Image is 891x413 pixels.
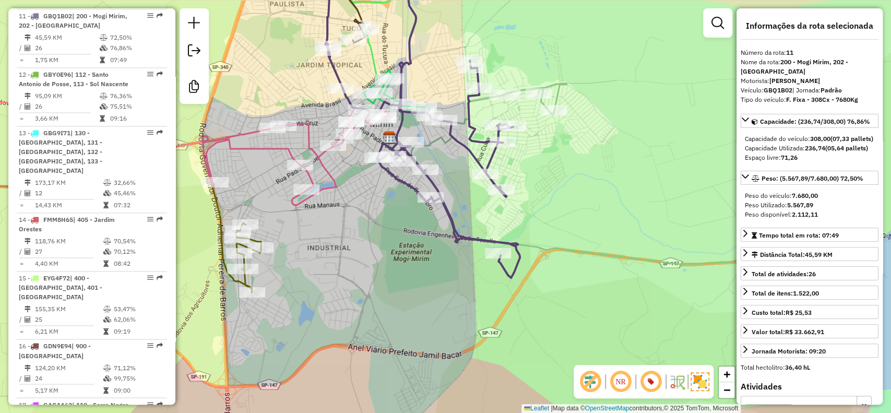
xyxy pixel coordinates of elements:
[103,238,111,244] i: % de utilização do peso
[786,49,793,56] strong: 11
[741,57,878,76] div: Nome da rota:
[103,202,109,208] i: Tempo total em rota
[745,200,874,210] div: Peso Utilizado:
[157,216,163,222] em: Rota exportada
[19,101,24,112] td: /
[785,328,824,336] strong: R$ 33.662,91
[745,144,874,153] div: Capacidade Utilizada:
[147,343,153,349] em: Opções
[383,131,396,145] img: CDD Mogi Mirim
[103,190,111,196] i: % de utilização da cubagem
[184,40,205,64] a: Exportar sessão
[741,187,878,223] div: Peso: (5.567,89/7.680,00) 72,50%
[19,274,102,301] span: | 400 - [GEOGRAPHIC_DATA], 401 - [GEOGRAPHIC_DATA]
[25,34,31,41] i: Distância Total
[34,101,99,112] td: 26
[752,270,816,278] span: Total de atividades:
[752,347,826,356] div: Jornada Motorista: 09:20
[785,363,810,371] strong: 36,40 hL
[19,129,102,174] span: 13 -
[113,373,163,383] td: 99,75%
[19,43,24,53] td: /
[157,343,163,349] em: Rota exportada
[19,373,24,383] td: /
[103,306,111,312] i: % de utilização do peso
[741,363,878,372] div: Total hectolitro:
[719,367,734,382] a: Zoom in
[19,70,128,88] span: 12 -
[184,13,205,36] a: Nova sessão e pesquisa
[769,77,820,85] strong: [PERSON_NAME]
[103,364,111,371] i: % de utilização do peso
[110,101,162,112] td: 75,51%
[741,344,878,358] a: Jornada Motorista: 09:20
[19,200,24,210] td: =
[830,135,873,143] strong: (07,33 pallets)
[741,286,878,300] a: Total de itens:1.522,00
[19,12,127,29] span: 11 -
[741,324,878,338] a: Valor total:R$ 33.662,91
[551,405,552,412] span: |
[25,190,31,196] i: Total de Atividades
[719,382,734,398] a: Zoom out
[34,236,103,246] td: 118,76 KM
[113,188,163,198] td: 45,46%
[723,368,730,381] span: +
[147,129,153,136] em: Opções
[741,95,878,104] div: Tipo do veículo:
[43,129,70,137] span: GBG9I71
[25,93,31,99] i: Distância Total
[34,258,103,269] td: 4,40 KM
[147,71,153,77] em: Opções
[34,188,103,198] td: 12
[103,387,109,393] i: Tempo total em rota
[147,216,153,222] em: Opções
[752,327,824,337] div: Valor total:
[19,314,24,325] td: /
[100,45,108,51] i: % de utilização da cubagem
[745,192,818,199] span: Peso do veículo:
[34,304,103,314] td: 155,35 KM
[110,32,162,43] td: 72,50%
[741,305,878,319] a: Custo total:R$ 25,53
[19,246,24,257] td: /
[585,405,629,412] a: OpenStreetMap
[25,180,31,186] i: Distância Total
[524,405,549,412] a: Leaflet
[110,91,162,101] td: 76,36%
[43,274,70,282] span: EYG4F72
[741,382,878,392] h4: Atividades
[113,304,163,314] td: 53,47%
[157,129,163,136] em: Rota exportada
[741,114,878,128] a: Capacidade: (236,74/308,00) 76,86%
[781,154,798,161] strong: 71,26
[110,113,162,124] td: 09:16
[34,113,99,124] td: 3,66 KM
[752,250,833,259] div: Distância Total:
[793,289,819,297] strong: 1.522,00
[157,275,163,281] em: Rota exportada
[792,192,818,199] strong: 7.680,00
[103,316,111,323] i: % de utilização da cubagem
[723,383,730,396] span: −
[100,115,105,122] i: Tempo total em rota
[157,401,163,407] em: Rota exportada
[691,372,709,391] img: Exibir/Ocultar setores
[745,153,874,162] div: Espaço livre:
[25,375,31,381] i: Total de Atividades
[762,174,863,182] span: Peso: (5.567,89/7.680,00) 72,50%
[809,270,816,278] strong: 26
[157,13,163,19] em: Rota exportada
[43,342,72,350] span: GDN9E94
[113,326,163,337] td: 09:19
[34,32,99,43] td: 45,59 KM
[113,362,163,373] td: 71,12%
[19,216,115,233] span: 14 -
[741,58,848,75] strong: 200 - Mogi Mirim, 202 - [GEOGRAPHIC_DATA]
[43,216,73,223] span: FMM8H65
[810,135,830,143] strong: 308,00
[19,326,24,337] td: =
[110,43,162,53] td: 76,86%
[25,238,31,244] i: Distância Total
[19,129,102,174] span: | 130 - [GEOGRAPHIC_DATA], 131 - [GEOGRAPHIC_DATA], 132 - [GEOGRAPHIC_DATA], 133 - [GEOGRAPHIC_DATA]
